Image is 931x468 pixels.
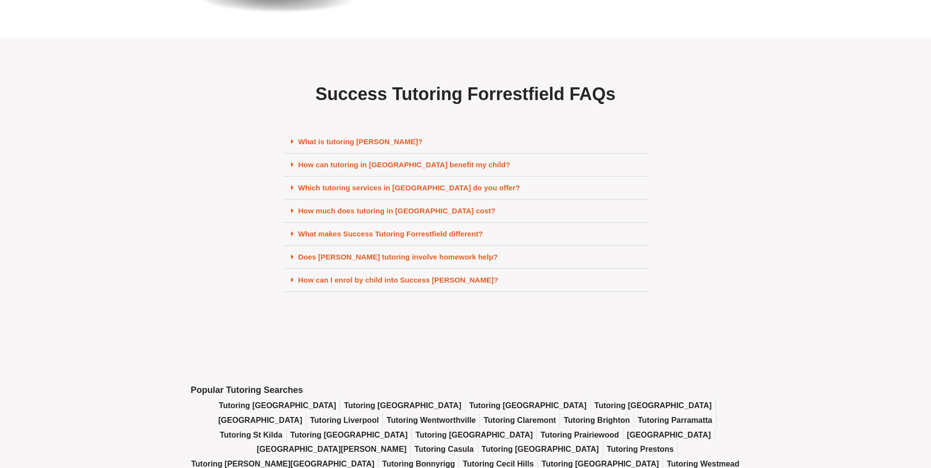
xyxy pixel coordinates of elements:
a: What makes Success Tutoring Forrestfield different? [298,230,483,238]
h2: Success Tutoring Forrestfield FAQs [284,83,648,106]
div: What makes Success Tutoring Forrestfield different? [284,223,648,246]
a: Tutoring Liverpool [310,413,379,428]
div: Does [PERSON_NAME] tutoring involve homework help? [284,246,648,269]
a: Tutoring Prairiewood [541,428,619,442]
a: Tutoring Wentworthville [387,413,476,428]
a: Tutoring [GEOGRAPHIC_DATA] [469,398,586,413]
a: [GEOGRAPHIC_DATA] [218,413,302,428]
a: Tutoring Casula [414,442,474,457]
a: [GEOGRAPHIC_DATA][PERSON_NAME] [257,442,406,457]
div: How can I enrol by child into Success [PERSON_NAME]? [284,269,648,292]
a: Tutoring [GEOGRAPHIC_DATA] [219,398,336,413]
a: Tutoring Claremont [483,413,556,428]
a: How can I enrol by child into Success [PERSON_NAME]? [298,276,499,284]
a: How much does tutoring in [GEOGRAPHIC_DATA] cost? [298,207,496,215]
a: Tutoring [GEOGRAPHIC_DATA] [594,398,712,413]
a: What is tutoring [PERSON_NAME]? [298,137,423,146]
div: How can tutoring in [GEOGRAPHIC_DATA] benefit my child? [284,154,648,177]
div: What is tutoring [PERSON_NAME]? [284,130,648,154]
a: Tutoring St Kilda [220,428,283,442]
iframe: Chat Widget [768,357,931,468]
a: How can tutoring in [GEOGRAPHIC_DATA] benefit my child? [298,160,510,169]
div: Which tutoring services in [GEOGRAPHIC_DATA] do you offer? [284,177,648,200]
a: [GEOGRAPHIC_DATA] [627,428,711,442]
a: Tutoring Brighton [564,413,630,428]
a: Does [PERSON_NAME] tutoring involve homework help? [298,253,498,261]
h2: Popular Tutoring Searches [191,385,741,396]
a: Tutoring Prestons [607,442,674,457]
a: Tutoring [GEOGRAPHIC_DATA] [290,428,407,442]
a: Tutoring Parramatta [638,413,713,428]
a: Tutoring [GEOGRAPHIC_DATA] [481,442,599,457]
a: Tutoring [GEOGRAPHIC_DATA] [416,428,533,442]
a: Tutoring [GEOGRAPHIC_DATA] [344,398,461,413]
div: How much does tutoring in [GEOGRAPHIC_DATA] cost? [284,200,648,223]
a: Which tutoring services in [GEOGRAPHIC_DATA] do you offer? [298,183,520,192]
